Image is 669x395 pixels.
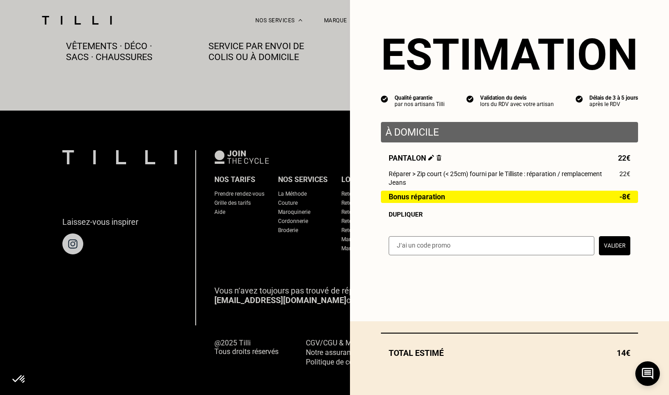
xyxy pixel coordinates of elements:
div: Dupliquer [389,211,630,218]
div: par nos artisans Tilli [395,101,445,107]
img: Supprimer [436,155,441,161]
section: Estimation [381,29,638,80]
p: À domicile [385,127,634,138]
img: icon list info [466,95,474,103]
span: 22€ [618,154,630,162]
span: Jeans [389,179,406,186]
div: après le RDV [589,101,638,107]
span: 22€ [619,170,630,177]
img: Éditer [428,155,434,161]
div: Délais de 3 à 5 jours [589,95,638,101]
button: Valider [599,236,630,255]
img: icon list info [381,95,388,103]
div: Validation du devis [480,95,554,101]
input: J‘ai un code promo [389,236,594,255]
span: 14€ [617,348,630,358]
span: -8€ [619,193,630,201]
div: lors du RDV avec votre artisan [480,101,554,107]
div: Total estimé [381,348,638,358]
img: icon list info [576,95,583,103]
span: Bonus réparation [389,193,445,201]
span: Pantalon [389,154,441,162]
span: Réparer > Zip court (< 25cm) fourni par le Tilliste : réparation / remplacement [389,170,602,177]
div: Qualité garantie [395,95,445,101]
